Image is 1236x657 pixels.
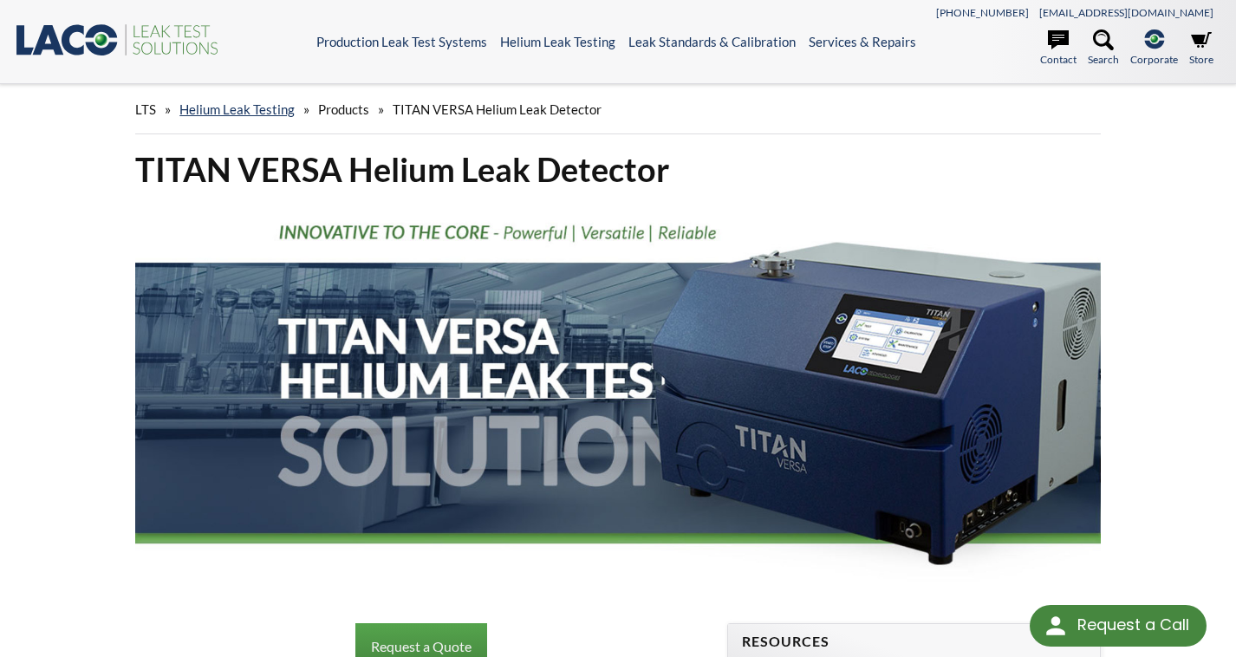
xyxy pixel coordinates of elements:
[1030,605,1207,647] div: Request a Call
[393,101,602,117] span: TITAN VERSA Helium Leak Detector
[1040,29,1077,68] a: Contact
[936,6,1029,19] a: [PHONE_NUMBER]
[179,101,295,117] a: Helium Leak Testing
[1039,6,1213,19] a: [EMAIL_ADDRESS][DOMAIN_NAME]
[135,85,1100,134] div: » » »
[1077,605,1189,645] div: Request a Call
[316,34,487,49] a: Production Leak Test Systems
[500,34,615,49] a: Helium Leak Testing
[1130,51,1178,68] span: Corporate
[628,34,796,49] a: Leak Standards & Calibration
[1088,29,1119,68] a: Search
[135,205,1100,590] img: TITAN VERSA Helium Leak Test Solutions header
[1189,29,1213,68] a: Store
[742,633,1086,651] h4: Resources
[318,101,369,117] span: Products
[1042,612,1070,640] img: round button
[135,148,1100,191] h1: TITAN VERSA Helium Leak Detector
[809,34,916,49] a: Services & Repairs
[135,101,156,117] span: LTS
